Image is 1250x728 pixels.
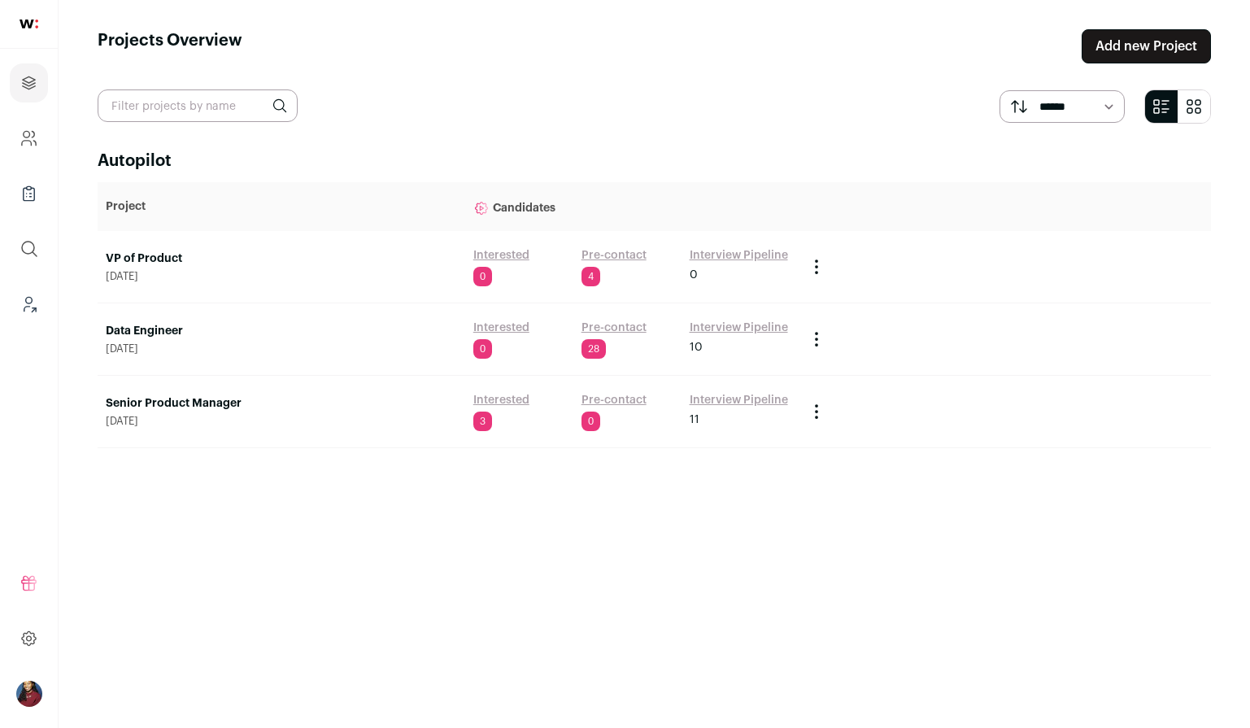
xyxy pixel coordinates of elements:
[20,20,38,28] img: wellfound-shorthand-0d5821cbd27db2630d0214b213865d53afaa358527fdda9d0ea32b1df1b89c2c.svg
[690,320,788,336] a: Interview Pipeline
[581,267,600,286] span: 4
[690,247,788,264] a: Interview Pipeline
[581,412,600,431] span: 0
[473,320,529,336] a: Interested
[106,198,457,215] p: Project
[473,412,492,431] span: 3
[98,29,242,63] h1: Projects Overview
[807,257,826,277] button: Project Actions
[16,681,42,707] img: 10010497-medium_jpg
[10,63,48,102] a: Projects
[581,320,647,336] a: Pre-contact
[473,392,529,408] a: Interested
[690,412,699,428] span: 11
[473,190,791,223] p: Candidates
[473,267,492,286] span: 0
[807,402,826,421] button: Project Actions
[10,174,48,213] a: Company Lists
[1082,29,1211,63] a: Add new Project
[98,150,1211,172] h2: Autopilot
[106,395,457,412] a: Senior Product Manager
[98,89,298,122] input: Filter projects by name
[106,342,457,355] span: [DATE]
[690,339,703,355] span: 10
[581,339,606,359] span: 28
[473,247,529,264] a: Interested
[690,267,698,283] span: 0
[473,339,492,359] span: 0
[10,285,48,324] a: Leads (Backoffice)
[106,323,457,339] a: Data Engineer
[106,415,457,428] span: [DATE]
[16,681,42,707] button: Open dropdown
[690,392,788,408] a: Interview Pipeline
[581,392,647,408] a: Pre-contact
[581,247,647,264] a: Pre-contact
[807,329,826,349] button: Project Actions
[106,251,457,267] a: VP of Product
[106,270,457,283] span: [DATE]
[10,119,48,158] a: Company and ATS Settings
